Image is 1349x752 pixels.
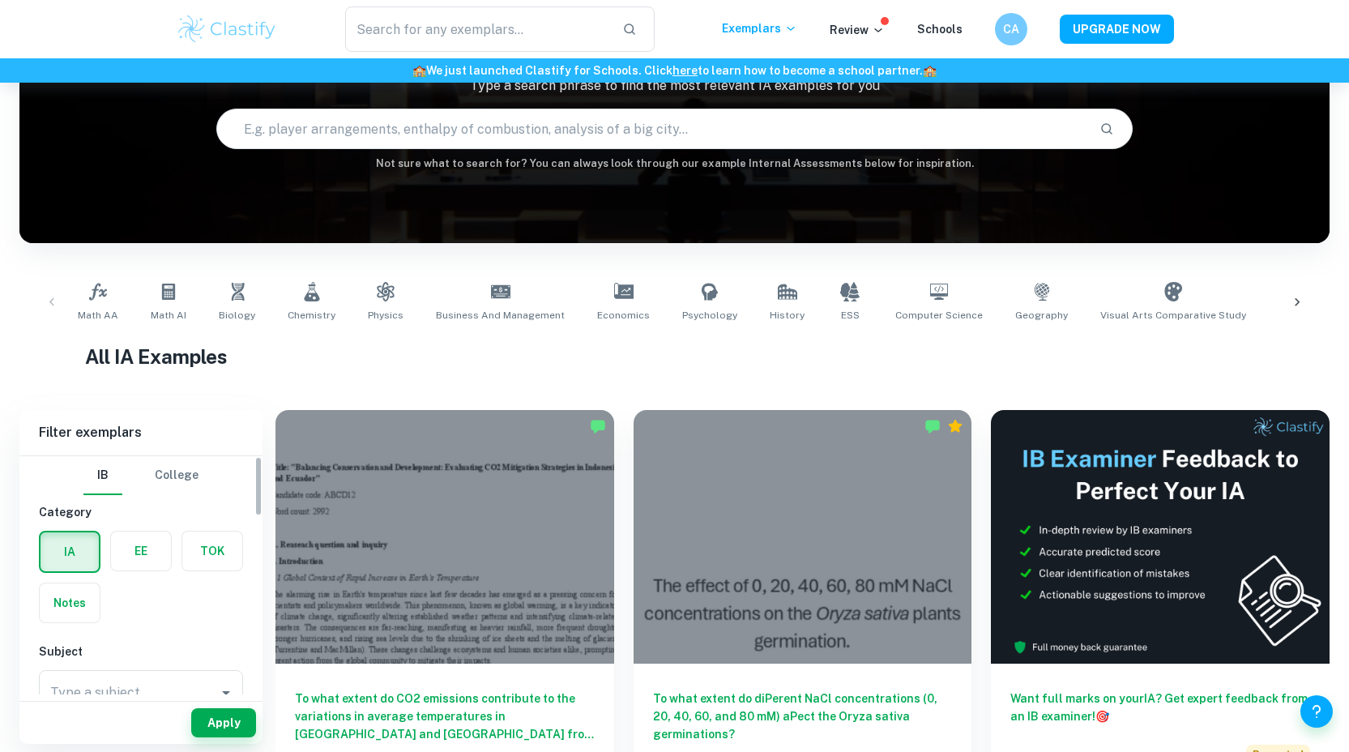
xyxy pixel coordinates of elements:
input: E.g. player arrangements, enthalpy of combustion, analysis of a big city... [217,106,1087,152]
h6: To what extent do diPerent NaCl concentrations (0, 20, 40, 60, and 80 mM) aPect the Oryza sativa ... [653,690,953,743]
span: 🏫 [412,64,426,77]
img: Thumbnail [991,410,1330,664]
h6: We just launched Clastify for Schools. Click to learn how to become a school partner. [3,62,1346,79]
button: Help and Feedback [1300,695,1333,728]
a: Schools [917,23,963,36]
div: Filter type choice [83,456,199,495]
button: IA [41,532,99,571]
div: Premium [947,418,963,434]
span: Math AI [151,308,186,323]
button: Search [1093,115,1121,143]
button: IB [83,456,122,495]
span: Business and Management [436,308,565,323]
input: Search for any exemplars... [345,6,610,52]
button: Apply [191,708,256,737]
span: Economics [597,308,650,323]
h1: All IA Examples [85,342,1264,371]
span: Physics [368,308,403,323]
h6: Subject [39,643,243,660]
span: Psychology [682,308,737,323]
button: Open [215,681,237,704]
h6: Category [39,503,243,521]
button: EE [111,532,171,570]
h6: To what extent do CO2 emissions contribute to the variations in average temperatures in [GEOGRAPH... [295,690,595,743]
span: ESS [841,308,860,323]
h6: CA [1001,20,1020,38]
p: Exemplars [722,19,797,37]
span: Math AA [78,308,118,323]
span: Chemistry [288,308,335,323]
button: CA [995,13,1027,45]
h6: Want full marks on your IA ? Get expert feedback from an IB examiner! [1010,690,1310,725]
span: Biology [219,308,255,323]
button: College [155,456,199,495]
span: Computer Science [895,308,983,323]
span: Visual Arts Comparative Study [1100,308,1246,323]
button: TOK [182,532,242,570]
span: Geography [1015,308,1068,323]
p: Type a search phrase to find the most relevant IA examples for you [19,76,1330,96]
img: Marked [924,418,941,434]
p: Review [830,21,885,39]
span: History [770,308,805,323]
span: 🎯 [1095,710,1109,723]
a: here [672,64,698,77]
h6: Filter exemplars [19,410,263,455]
img: Clastify logo [176,13,279,45]
button: Notes [40,583,100,622]
button: UPGRADE NOW [1060,15,1174,44]
h6: Not sure what to search for? You can always look through our example Internal Assessments below f... [19,156,1330,172]
span: 🏫 [923,64,937,77]
img: Marked [590,418,606,434]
